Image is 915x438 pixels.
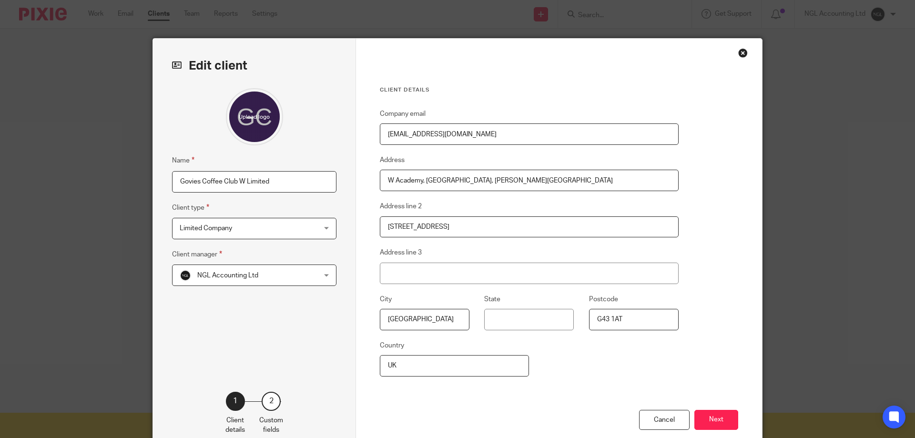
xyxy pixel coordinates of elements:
span: NGL Accounting Ltd [197,272,258,279]
label: City [380,295,392,304]
label: Address line 3 [380,248,422,257]
div: 1 [226,392,245,411]
img: NGL%20Logo%20Social%20Circle%20JPG.jpg [180,270,191,281]
label: Country [380,341,404,350]
h3: Client details [380,86,679,94]
div: 2 [262,392,281,411]
label: Name [172,155,194,166]
div: Close this dialog window [738,48,748,58]
label: Address [380,155,405,165]
label: State [484,295,500,304]
label: Postcode [589,295,618,304]
p: Custom fields [259,416,283,435]
p: Client details [225,416,245,435]
button: Next [694,410,738,430]
h2: Edit client [172,58,336,74]
label: Address line 2 [380,202,422,211]
label: Company email [380,109,426,119]
label: Client type [172,202,209,213]
div: Cancel [639,410,690,430]
label: Client manager [172,249,222,260]
span: Limited Company [180,225,232,232]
